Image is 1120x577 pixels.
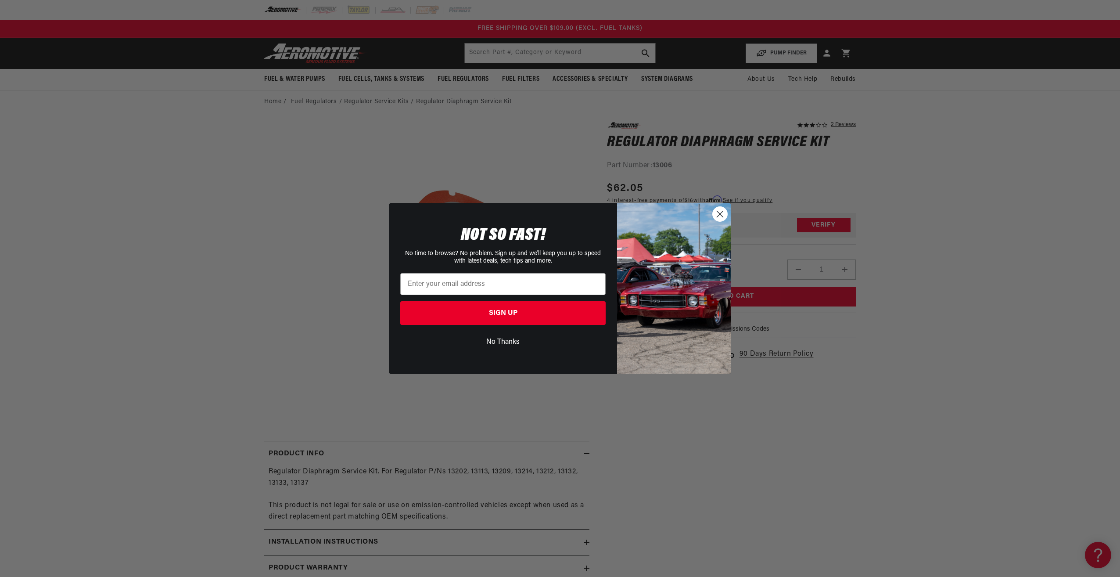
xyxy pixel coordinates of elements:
[461,227,546,244] span: NOT SO FAST!
[400,301,606,325] button: SIGN UP
[400,334,606,350] button: No Thanks
[405,250,601,264] span: No time to browse? No problem. Sign up and we'll keep you up to speed with latest deals, tech tip...
[617,203,731,374] img: 85cdd541-2605-488b-b08c-a5ee7b438a35.jpeg
[400,273,606,295] input: Enter your email address
[712,206,728,222] button: Close dialog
